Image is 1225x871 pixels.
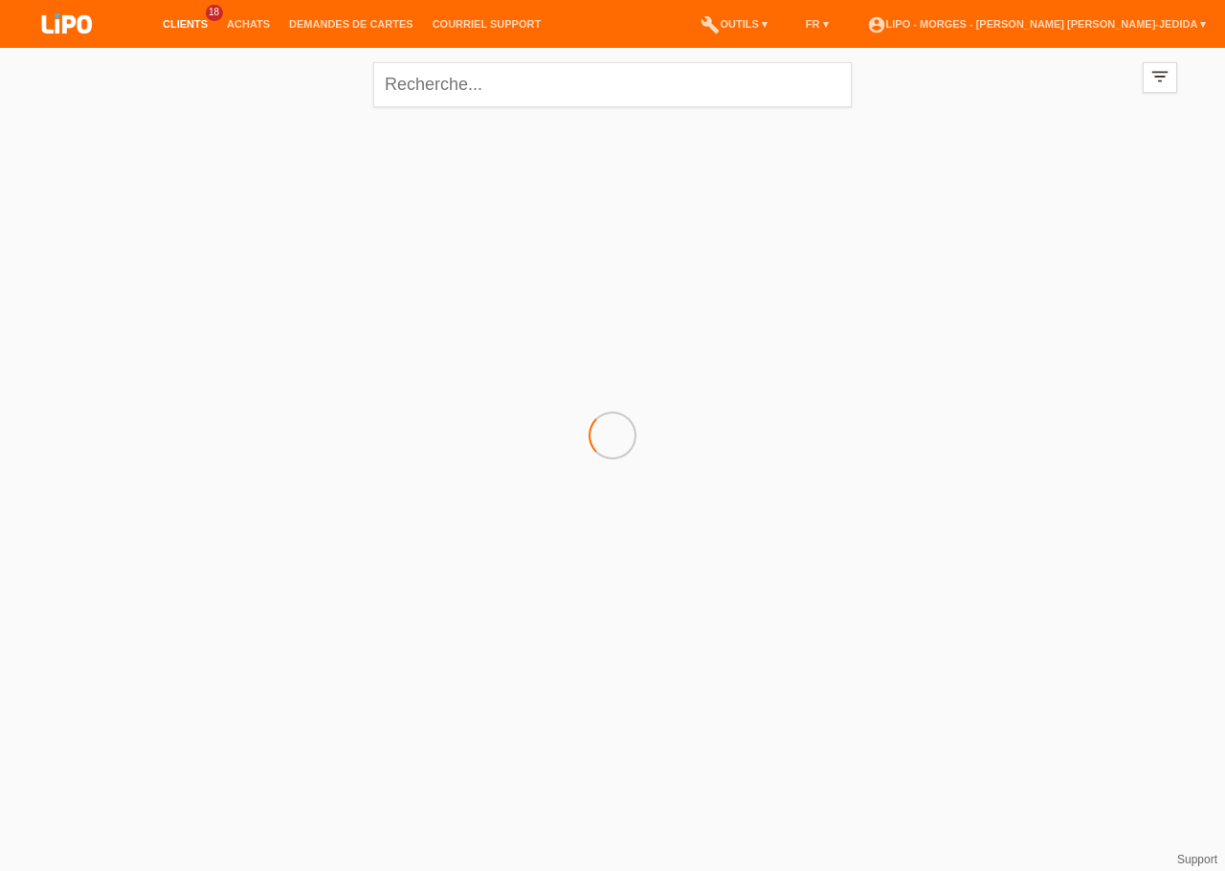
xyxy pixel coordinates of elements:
a: buildOutils ▾ [691,18,776,30]
i: account_circle [867,15,886,34]
span: 18 [206,5,223,21]
input: Recherche... [373,62,852,107]
i: filter_list [1149,66,1170,87]
a: Demandes de cartes [279,18,423,30]
i: build [701,15,720,34]
a: Support [1177,853,1217,866]
a: Achats [217,18,279,30]
a: FR ▾ [796,18,838,30]
a: LIPO pay [19,39,115,54]
a: Courriel Support [423,18,550,30]
a: Clients [153,18,217,30]
a: account_circleLIPO - Morges - [PERSON_NAME] [PERSON_NAME]-Jedida ▾ [857,18,1215,30]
